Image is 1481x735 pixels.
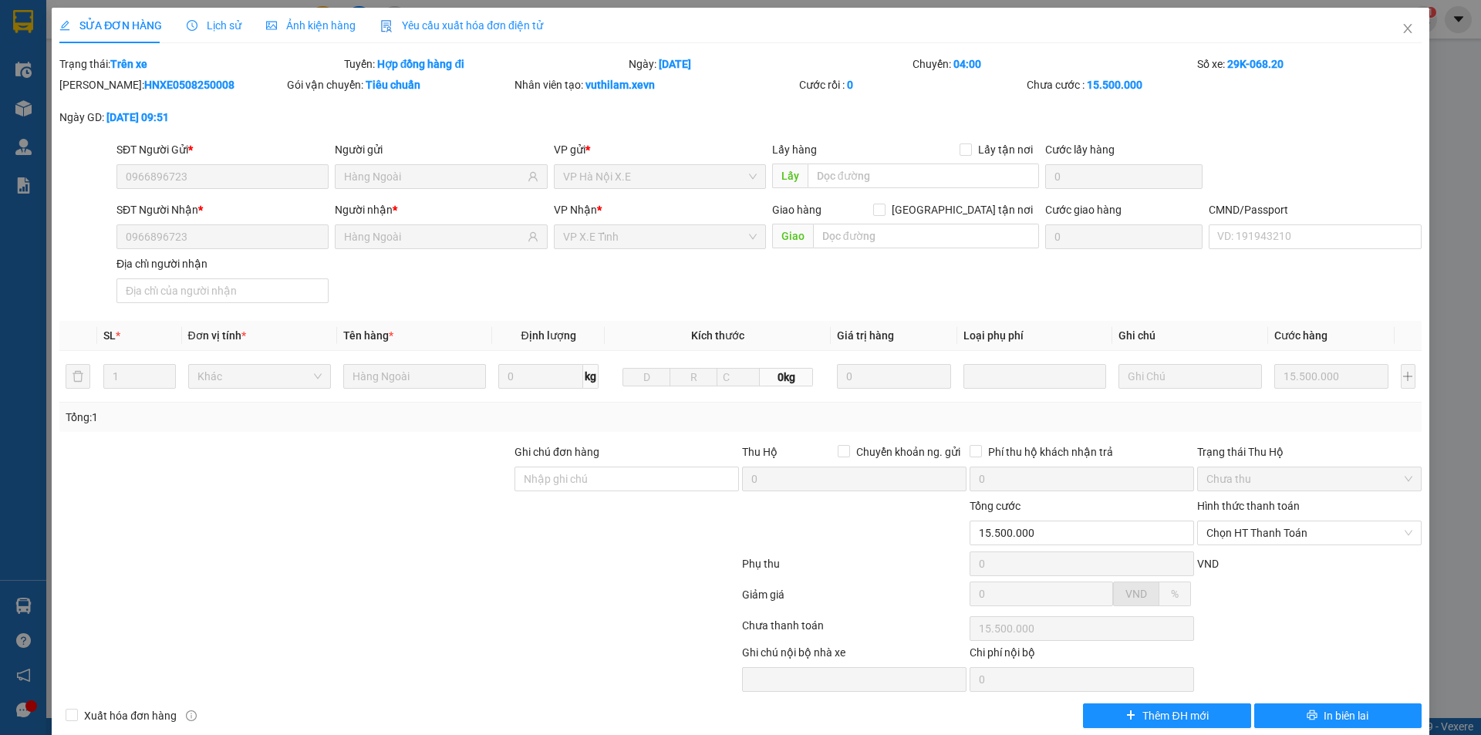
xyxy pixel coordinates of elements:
span: printer [1307,710,1317,722]
th: Ghi chú [1112,321,1267,351]
span: plus [1125,710,1136,722]
span: Lịch sử [187,19,241,32]
span: Phí thu hộ khách nhận trả [982,443,1119,460]
div: [PERSON_NAME]: [59,76,284,93]
span: Khác [197,365,322,388]
div: Giảm giá [740,586,968,613]
div: Gói vận chuyển: [287,76,511,93]
input: R [670,368,717,386]
div: Số xe: [1196,56,1423,72]
div: Cước rồi : [799,76,1024,93]
span: Chưa thu [1206,467,1412,491]
div: Người gửi [335,141,547,158]
input: 0 [837,364,952,389]
button: printerIn biên lai [1254,703,1422,728]
input: C [717,368,760,386]
span: SL [103,329,116,342]
span: info-circle [186,710,197,721]
span: Chọn HT Thanh Toán [1206,521,1412,545]
input: Cước lấy hàng [1045,164,1203,189]
span: Xuất hóa đơn hàng [78,707,183,724]
span: Giao hàng [772,204,821,216]
b: 15.500.000 [1087,79,1142,91]
input: Ghi Chú [1118,364,1261,389]
span: In biên lai [1324,707,1368,724]
div: Địa chỉ người nhận [116,255,329,272]
div: Trạng thái: [58,56,342,72]
b: Tiêu chuẩn [366,79,420,91]
span: Yêu cầu xuất hóa đơn điện tử [380,19,543,32]
div: Chưa cước : [1027,76,1251,93]
span: Giá trị hàng [837,329,894,342]
label: Cước lấy hàng [1045,143,1115,156]
span: Tổng cước [970,500,1021,512]
input: Dọc đường [808,164,1039,188]
div: Ghi chú nội bộ nhà xe [742,644,967,667]
div: Ngày GD: [59,109,284,126]
span: close [1402,22,1414,35]
span: VP Nhận [554,204,597,216]
span: user [528,171,538,182]
b: Hợp đồng hàng đi [377,58,464,70]
span: % [1171,588,1179,600]
div: Chi phí nội bộ [970,644,1194,667]
span: VP X.E Tỉnh [563,225,757,248]
div: Chuyến: [911,56,1196,72]
button: plus [1401,364,1415,389]
span: VND [1125,588,1147,600]
th: Loại phụ phí [957,321,1112,351]
span: Kích thước [691,329,744,342]
input: Tên người gửi [344,168,524,185]
span: Thêm ĐH mới [1142,707,1208,724]
div: Chưa thanh toán [740,617,968,644]
div: Ngày: [627,56,912,72]
button: Close [1386,8,1429,51]
span: VND [1197,558,1219,570]
div: CMND/Passport [1209,201,1421,218]
span: Đơn vị tính [188,329,246,342]
img: icon [380,20,393,32]
input: Dọc đường [813,224,1039,248]
div: Phụ thu [740,555,968,582]
input: 0 [1274,364,1389,389]
b: [DATE] 09:51 [106,111,169,123]
div: Tuyến: [342,56,627,72]
div: Trạng thái Thu Hộ [1197,443,1422,460]
b: vuthilam.xevn [585,79,655,91]
span: VP Hà Nội X.E [563,165,757,188]
span: Lấy hàng [772,143,817,156]
div: SĐT Người Gửi [116,141,329,158]
span: clock-circle [187,20,197,31]
label: Ghi chú đơn hàng [514,446,599,458]
span: Lấy tận nơi [972,141,1039,158]
b: 0 [847,79,853,91]
input: VD: Bàn, Ghế [343,364,486,389]
span: Giao [772,224,813,248]
span: Lấy [772,164,808,188]
label: Cước giao hàng [1045,204,1122,216]
span: picture [266,20,277,31]
div: SĐT Người Nhận [116,201,329,218]
span: Tên hàng [343,329,393,342]
button: plusThêm ĐH mới [1083,703,1250,728]
b: 04:00 [953,58,981,70]
input: Địa chỉ của người nhận [116,278,329,303]
b: Trên xe [110,58,147,70]
b: [DATE] [659,58,691,70]
span: Thu Hộ [742,446,778,458]
span: Ảnh kiện hàng [266,19,356,32]
span: Cước hàng [1274,329,1328,342]
b: HNXE0508250008 [144,79,234,91]
span: [GEOGRAPHIC_DATA] tận nơi [886,201,1039,218]
span: Chuyển khoản ng. gửi [850,443,967,460]
span: 0kg [760,368,812,386]
span: edit [59,20,70,31]
div: Người nhận [335,201,547,218]
button: delete [66,364,90,389]
span: user [528,231,538,242]
label: Hình thức thanh toán [1197,500,1300,512]
div: Tổng: 1 [66,409,572,426]
input: Ghi chú đơn hàng [514,467,739,491]
input: Tên người nhận [344,228,524,245]
span: SỬA ĐƠN HÀNG [59,19,162,32]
